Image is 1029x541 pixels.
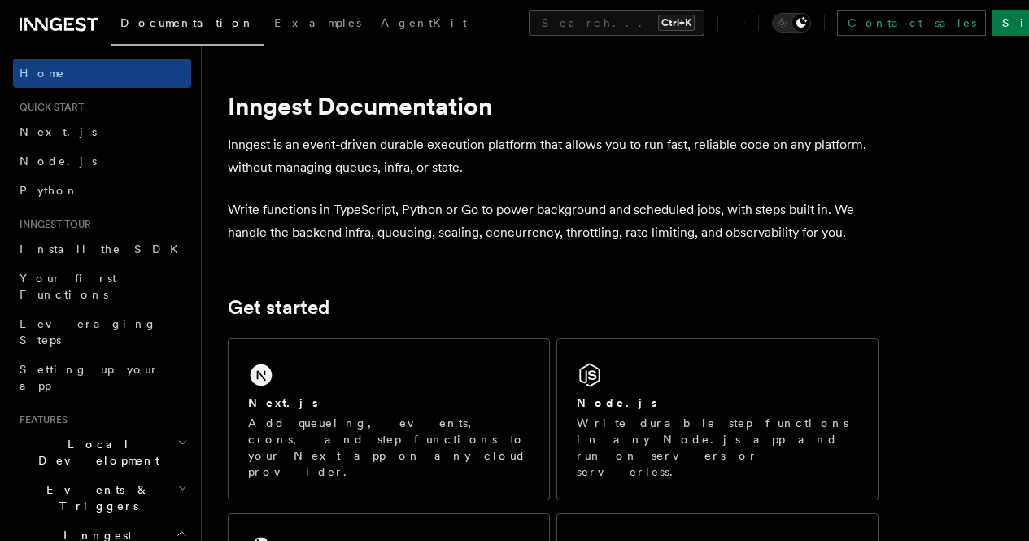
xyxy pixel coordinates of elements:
[228,338,550,500] a: Next.jsAdd queueing, events, crons, and step functions to your Next app on any cloud provider.
[228,133,879,179] p: Inngest is an event-driven durable execution platform that allows you to run fast, reliable code ...
[13,146,191,176] a: Node.js
[381,16,467,29] span: AgentKit
[20,242,188,255] span: Install the SDK
[13,436,177,469] span: Local Development
[13,430,191,475] button: Local Development
[13,117,191,146] a: Next.js
[837,10,986,36] a: Contact sales
[111,5,264,46] a: Documentation
[13,475,191,521] button: Events & Triggers
[13,234,191,264] a: Install the SDK
[13,355,191,400] a: Setting up your app
[13,482,177,514] span: Events & Triggers
[577,395,657,411] h2: Node.js
[13,413,68,426] span: Features
[13,309,191,355] a: Leveraging Steps
[228,296,329,319] a: Get started
[248,395,318,411] h2: Next.js
[556,338,879,500] a: Node.jsWrite durable step functions in any Node.js app and run on servers or serverless.
[264,5,371,44] a: Examples
[13,264,191,309] a: Your first Functions
[228,91,879,120] h1: Inngest Documentation
[529,10,704,36] button: Search...Ctrl+K
[20,317,157,347] span: Leveraging Steps
[274,16,361,29] span: Examples
[20,363,159,392] span: Setting up your app
[577,415,858,480] p: Write durable step functions in any Node.js app and run on servers or serverless.
[13,218,91,231] span: Inngest tour
[772,13,811,33] button: Toggle dark mode
[13,101,84,114] span: Quick start
[13,59,191,88] a: Home
[20,155,97,168] span: Node.js
[248,415,530,480] p: Add queueing, events, crons, and step functions to your Next app on any cloud provider.
[228,199,879,244] p: Write functions in TypeScript, Python or Go to power background and scheduled jobs, with steps bu...
[120,16,255,29] span: Documentation
[20,272,116,301] span: Your first Functions
[371,5,477,44] a: AgentKit
[20,184,79,197] span: Python
[13,176,191,205] a: Python
[20,125,97,138] span: Next.js
[658,15,695,31] kbd: Ctrl+K
[20,65,65,81] span: Home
